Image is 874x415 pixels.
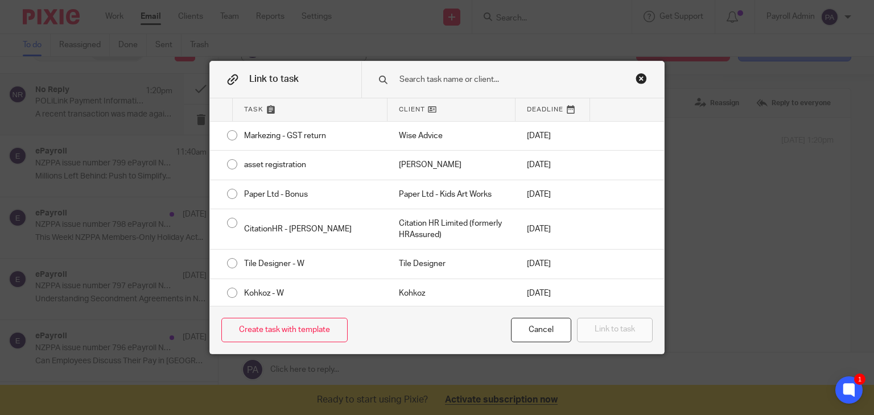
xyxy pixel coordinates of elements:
td: 996553158840 [269,92,538,103]
td: 131025 [269,176,538,188]
a: Create task with template [221,318,348,342]
span: Client [399,105,425,114]
span: Task [244,105,263,114]
td: Uvqbcuni [269,140,538,152]
div: Mark as done [387,122,516,150]
span: Deadline [527,105,563,114]
div: Paper Ltd - Bonus [233,180,387,209]
span: Link to task [249,75,299,84]
div: Mark as done [387,250,516,278]
button: Link to task [577,318,653,342]
div: Markezing - GST return [233,122,387,150]
div: Mark as done [387,180,516,209]
div: [DATE] [516,279,589,308]
td: [DATE] [269,152,538,164]
div: [DATE] [516,180,589,209]
div: [DATE] [516,250,589,278]
div: CitationHR - [PERSON_NAME] [233,209,387,250]
div: Tile Designer - W [233,250,387,278]
div: Close this dialog window [636,73,647,84]
td: 123061 - 0392937 [269,127,538,139]
div: Kohkoz - W [233,279,387,308]
div: Close this dialog window [511,318,571,342]
div: Mark as done [387,279,516,308]
div: [DATE] [516,122,589,150]
td: 3,696.94 [269,103,538,115]
div: Mark as done [387,151,516,179]
div: [DATE] [516,151,589,179]
div: 1 [854,374,865,385]
input: Search task name or client... [398,73,621,86]
td: Kohkoz [269,164,538,176]
td: FlexiPayroll - Xero [269,115,538,127]
div: [DATE] [516,209,589,250]
div: Mark as done [387,209,516,250]
div: asset registration [233,151,387,179]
